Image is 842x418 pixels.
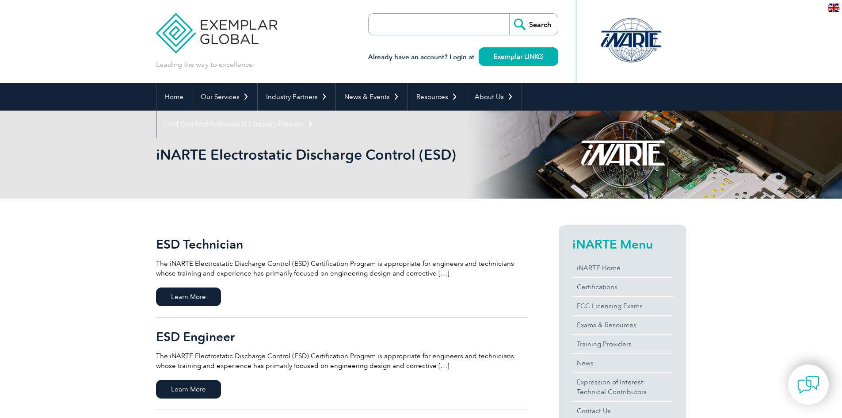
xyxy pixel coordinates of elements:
a: ESD Engineer The iNARTE Electrostatic Discharge Control (ESD) Certification Program is appropriat... [156,318,527,410]
img: open_square.png [538,54,543,59]
a: FCC Licensing Exams [572,297,673,315]
p: Leading the way to excellence [156,60,253,69]
a: Expression of Interest:Technical Contributors [572,373,673,401]
h1: iNARTE Electrostatic Discharge Control (ESD) [156,146,495,163]
a: Exams & Resources [572,316,673,334]
a: Industry Partners [258,83,335,111]
a: ESD Technician The iNARTE Electrostatic Discharge Control (ESD) Certification Program is appropri... [156,225,527,318]
h2: ESD Technician [156,237,527,251]
a: Our Services [192,83,257,111]
span: Learn More [156,380,221,399]
a: About Us [466,83,522,111]
input: Search [509,14,558,35]
a: Certifications [572,278,673,296]
a: News [572,354,673,372]
a: Find Certified Professional / Training Provider [156,111,322,138]
a: Training Providers [572,335,673,353]
p: The iNARTE Electrostatic Discharge Control (ESD) Certification Program is appropriate for enginee... [156,351,527,371]
h2: iNARTE Menu [572,237,673,251]
h3: Already have an account? Login at [368,52,558,63]
a: Resources [408,83,466,111]
span: Learn More [156,288,221,306]
a: iNARTE Home [572,259,673,277]
a: Exemplar LINK [479,47,558,66]
a: Home [156,83,192,111]
img: contact-chat.png [797,374,819,396]
p: The iNARTE Electrostatic Discharge Control (ESD) Certification Program is appropriate for enginee... [156,259,527,278]
img: en [828,4,839,12]
a: News & Events [336,83,408,111]
h2: ESD Engineer [156,330,527,344]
